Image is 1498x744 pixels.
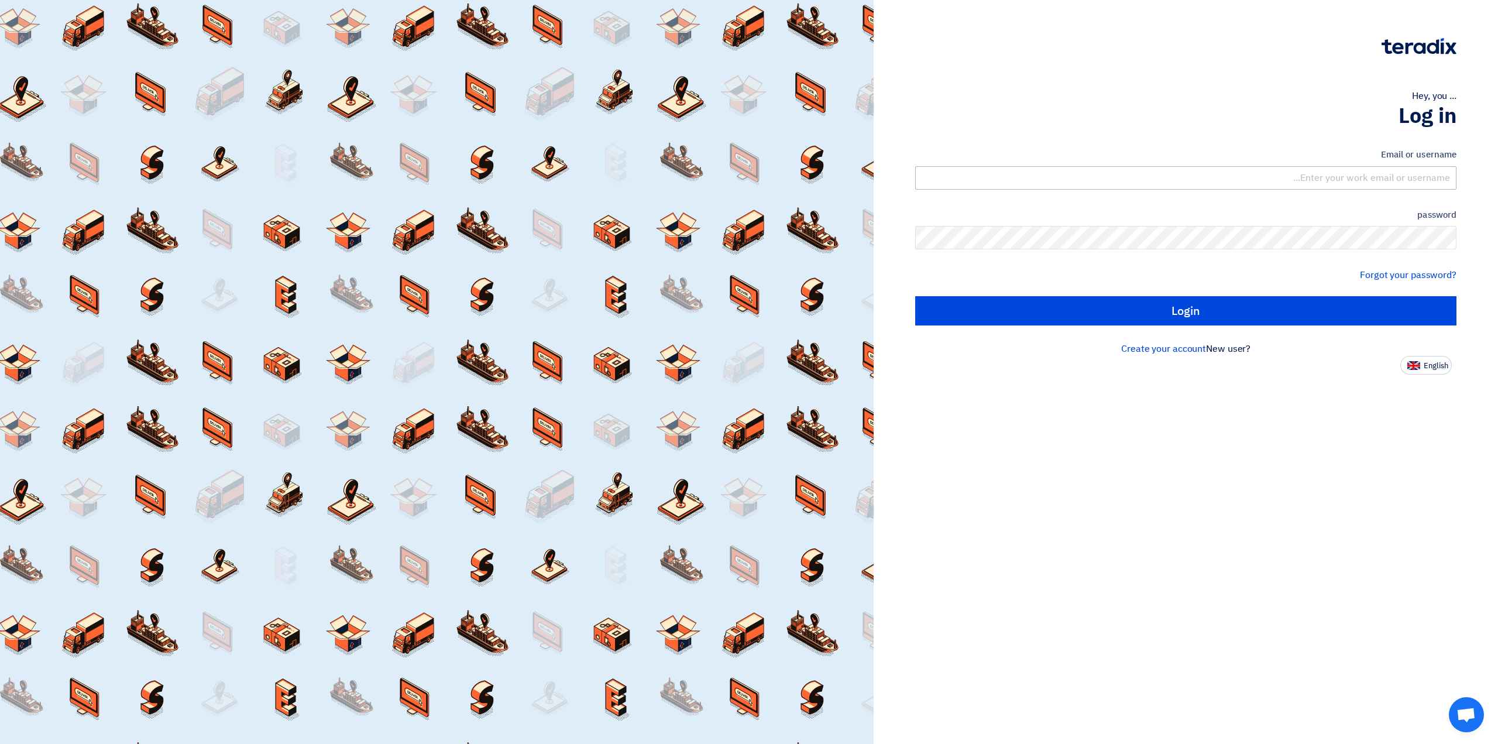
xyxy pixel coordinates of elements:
[1449,697,1484,732] a: Open chat
[1121,342,1206,356] a: Create your account
[1407,361,1420,370] img: en-US.png
[1206,342,1250,356] font: New user?
[915,296,1456,325] input: Login
[1417,208,1456,221] font: password
[1424,360,1448,371] font: English
[1399,100,1456,132] font: Log in
[1360,268,1456,282] a: Forgot your password?
[1412,89,1456,103] font: Hey, you ...
[1381,148,1456,161] font: Email or username
[1400,356,1452,375] button: English
[915,166,1456,190] input: Enter your work email or username...
[1382,38,1456,54] img: Teradix logo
